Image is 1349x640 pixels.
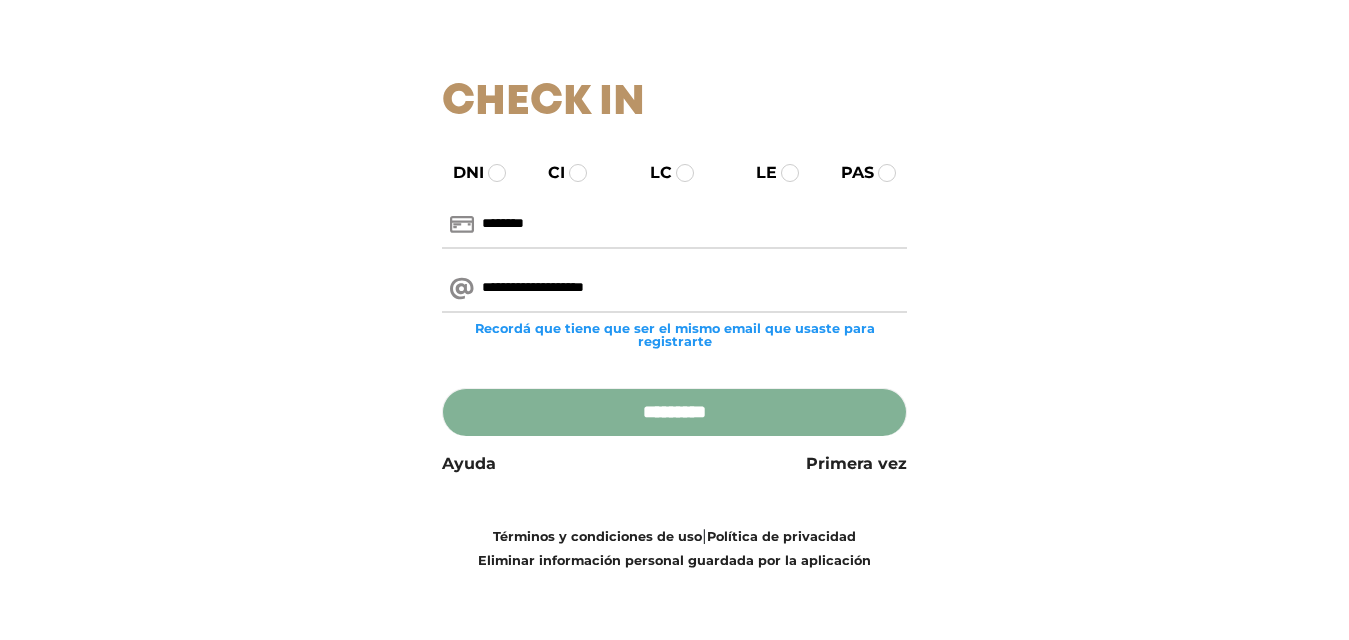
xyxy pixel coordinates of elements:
[823,161,874,185] label: PAS
[530,161,565,185] label: CI
[478,553,871,568] a: Eliminar información personal guardada por la aplicación
[427,524,922,572] div: |
[442,322,907,348] small: Recordá que tiene que ser el mismo email que usaste para registrarte
[442,78,907,128] h1: Check In
[442,452,496,476] a: Ayuda
[435,161,484,185] label: DNI
[632,161,672,185] label: LC
[806,452,907,476] a: Primera vez
[707,529,856,544] a: Política de privacidad
[493,529,702,544] a: Términos y condiciones de uso
[738,161,777,185] label: LE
